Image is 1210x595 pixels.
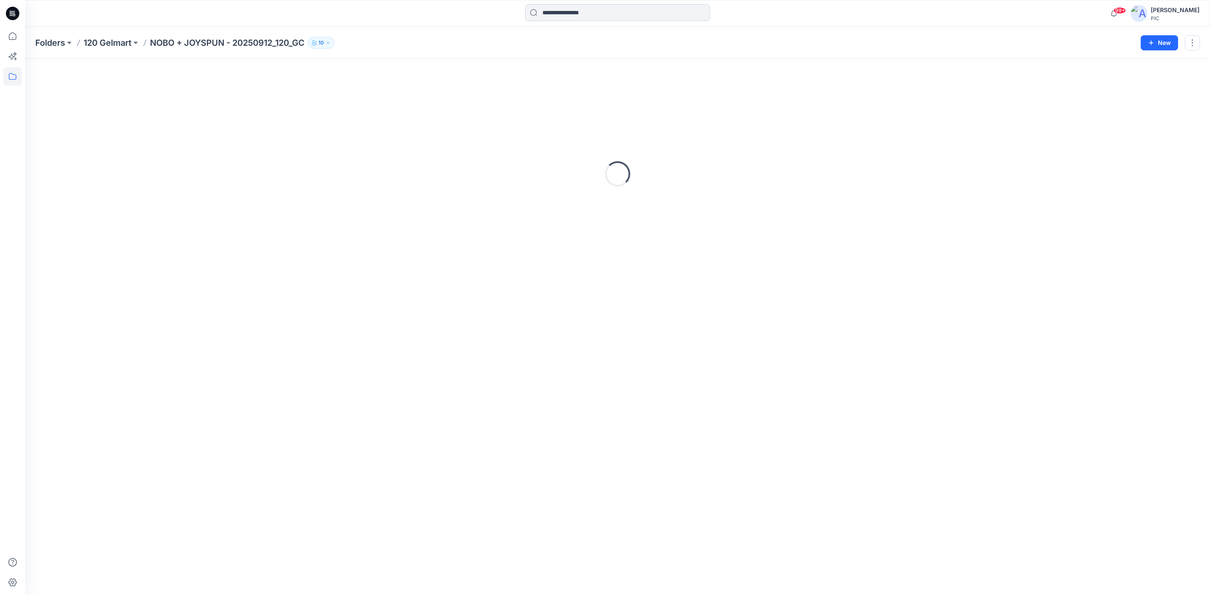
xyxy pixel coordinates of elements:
[308,37,334,49] button: 10
[1141,35,1178,50] button: New
[84,37,132,49] a: 120 Gelmart
[35,37,65,49] a: Folders
[1131,5,1147,22] img: avatar
[1151,15,1199,21] div: PIC
[150,37,305,49] p: NOBO + JOYSPUN - 20250912_120_GC
[318,38,324,47] p: 10
[1113,7,1126,14] span: 99+
[1151,5,1199,15] div: [PERSON_NAME]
